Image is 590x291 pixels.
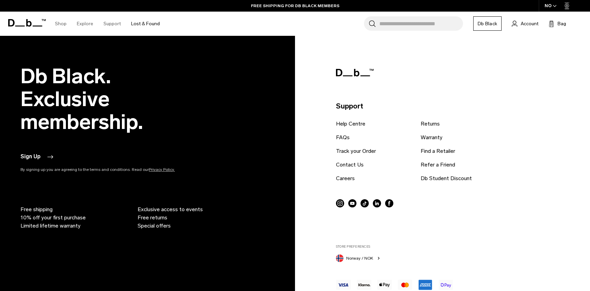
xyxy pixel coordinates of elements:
[20,222,81,230] span: Limited lifetime warranty
[336,253,381,262] button: Norway Norway / NOK
[50,12,165,36] nav: Main Navigation
[336,101,565,112] p: Support
[138,214,167,222] span: Free returns
[20,214,86,222] span: 10% off your first purchase
[421,161,455,169] a: Refer a Friend
[20,65,205,133] h2: Db Black. Exclusive membership.
[149,167,175,172] a: Privacy Policy.
[473,16,502,31] a: Db Black
[549,19,566,28] button: Bag
[336,174,355,183] a: Careers
[336,244,565,249] label: Store Preferences
[421,120,440,128] a: Returns
[336,147,376,155] a: Track your Order
[20,166,205,173] p: By signing up you are agreeing to the terms and conditions. Read our
[346,255,373,261] span: Norway / NOK
[20,205,53,214] span: Free shipping
[138,205,203,214] span: Exclusive access to events
[421,147,455,155] a: Find a Retailer
[336,161,364,169] a: Contact Us
[251,3,339,9] a: FREE SHIPPING FOR DB BLACK MEMBERS
[55,12,67,36] a: Shop
[336,254,343,262] img: Norway
[336,133,350,142] a: FAQs
[103,12,121,36] a: Support
[336,120,365,128] a: Help Centre
[421,133,442,142] a: Warranty
[131,12,160,36] a: Lost & Found
[20,153,54,161] button: Sign Up
[521,20,538,27] span: Account
[512,19,538,28] a: Account
[138,222,171,230] span: Special offers
[421,174,472,183] a: Db Student Discount
[558,20,566,27] span: Bag
[77,12,93,36] a: Explore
